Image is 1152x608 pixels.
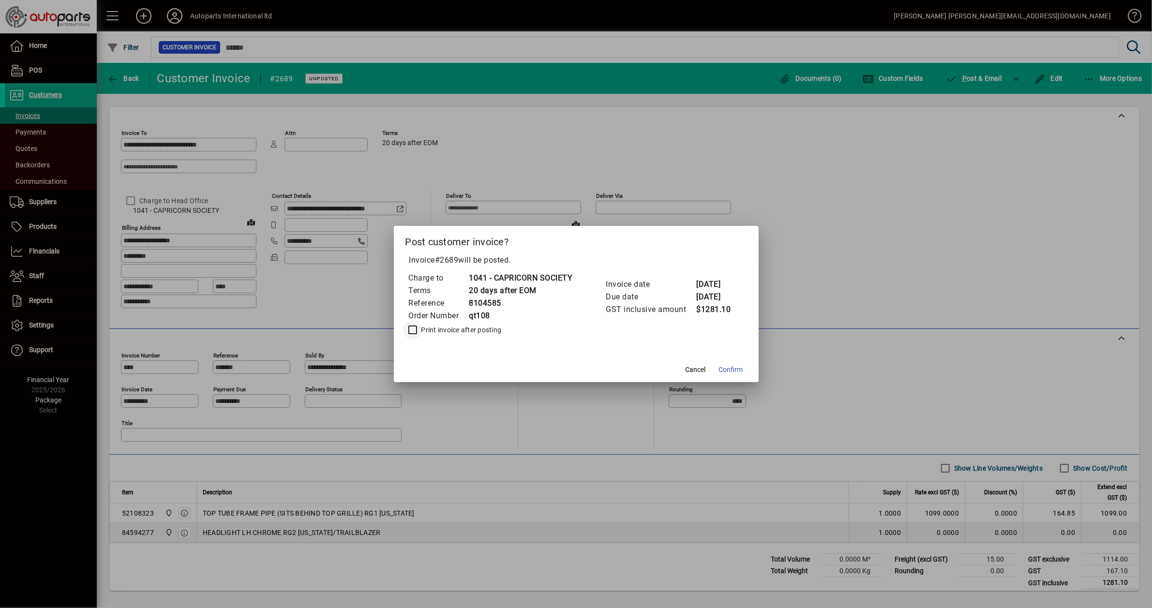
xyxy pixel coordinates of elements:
[408,310,469,322] td: Order Number
[606,291,696,303] td: Due date
[680,361,711,378] button: Cancel
[394,226,759,254] h2: Post customer invoice?
[606,303,696,316] td: GST inclusive amount
[469,272,573,284] td: 1041 - CAPRICORN SOCIETY
[435,255,459,265] span: #2689
[469,297,573,310] td: 8104585
[696,291,735,303] td: [DATE]
[408,297,469,310] td: Reference
[606,278,696,291] td: Invoice date
[408,272,469,284] td: Charge to
[419,325,502,335] label: Print invoice after posting
[469,310,573,322] td: qt108
[696,303,735,316] td: $1281.10
[719,365,743,375] span: Confirm
[715,361,747,378] button: Confirm
[408,284,469,297] td: Terms
[686,365,706,375] span: Cancel
[696,278,735,291] td: [DATE]
[405,254,747,266] p: Invoice will be posted .
[469,284,573,297] td: 20 days after EOM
